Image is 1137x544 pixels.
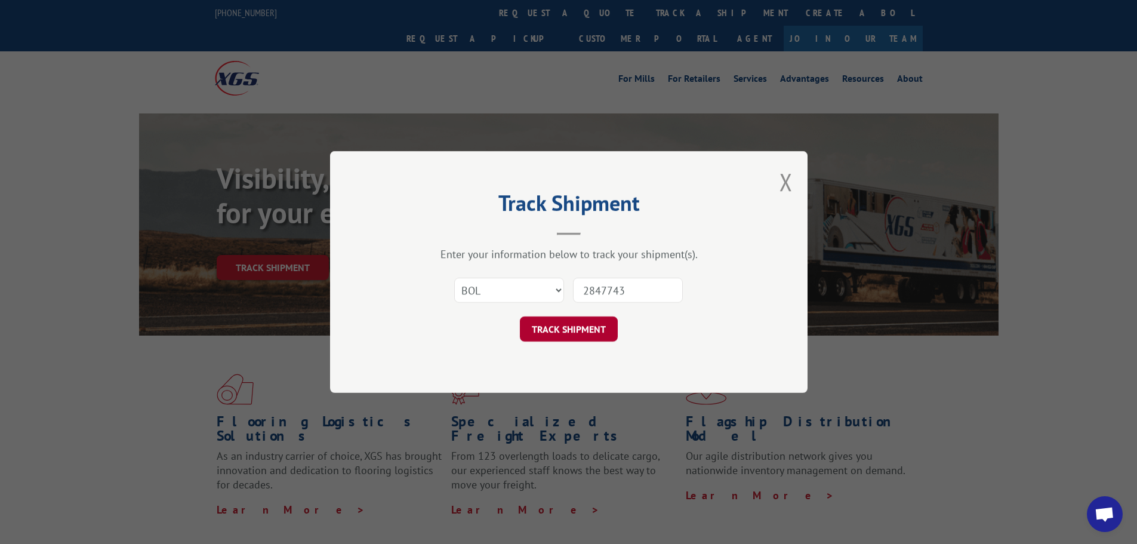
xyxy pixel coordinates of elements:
div: Open chat [1087,496,1123,532]
h2: Track Shipment [390,195,748,217]
div: Enter your information below to track your shipment(s). [390,247,748,261]
button: Close modal [779,166,793,198]
input: Number(s) [573,278,683,303]
button: TRACK SHIPMENT [520,316,618,342]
